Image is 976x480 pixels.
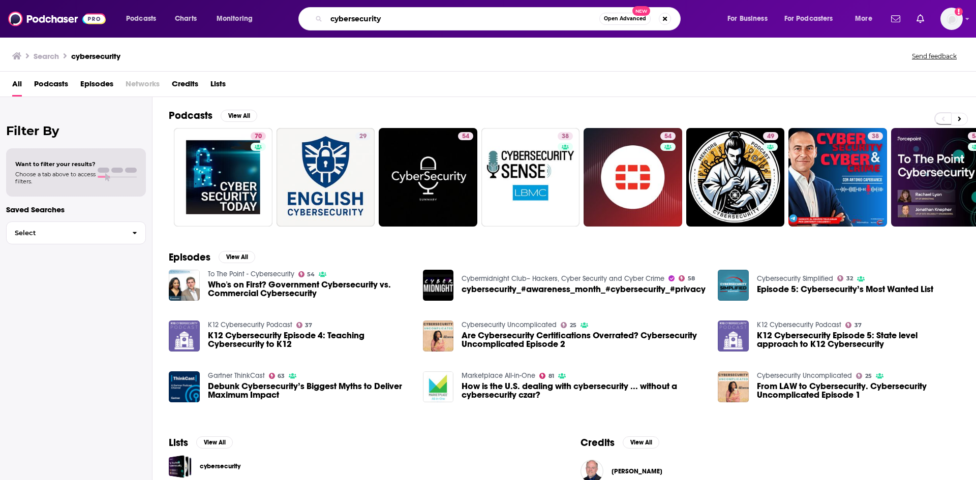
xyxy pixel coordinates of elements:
[209,11,266,27] button: open menu
[71,51,120,61] h3: cybersecurity
[6,221,146,244] button: Select
[423,321,454,351] a: Are Cybersecurity Certifications Overrated? Cybersecurity Uncomplicated Episode 2
[208,321,292,329] a: K12 Cybersecurity Podcast
[196,436,233,449] button: View All
[172,76,198,97] a: Credits
[269,373,285,379] a: 63
[175,12,197,26] span: Charts
[208,371,265,380] a: Gartner ThinkCast
[15,171,96,185] span: Choose a tab above to access filters.
[562,132,569,142] span: 38
[727,12,768,26] span: For Business
[462,132,469,142] span: 54
[632,6,651,16] span: New
[887,10,904,27] a: Show notifications dropdown
[462,331,706,348] span: Are Cybersecurity Certifications Overrated? Cybersecurity Uncomplicated Episode 2
[561,322,576,328] a: 25
[660,132,676,140] a: 54
[359,132,367,142] span: 29
[119,11,169,27] button: open menu
[462,371,535,380] a: Marketplace All-in-One
[219,251,255,263] button: View All
[298,271,315,277] a: 54
[767,132,774,142] span: 49
[757,321,841,329] a: K12 Cybersecurity Podcast
[718,270,749,301] img: Episode 5: Cybersecurity’s Most Wanted List
[581,436,615,449] h2: Credits
[718,321,749,351] img: K12 Cybersecurity Episode 5: State level approach to K12 Cybersecurity
[763,132,778,140] a: 49
[34,76,68,97] span: Podcasts
[720,11,780,27] button: open menu
[169,321,200,351] img: K12 Cybersecurity Episode 4: Teaching Cybersecurity to K12
[169,251,255,264] a: EpisodesView All
[296,322,313,328] a: 37
[909,52,960,60] button: Send feedback
[845,322,862,328] a: 37
[208,331,411,348] a: K12 Cybersecurity Episode 4: Teaching Cybersecurity to K12
[686,128,785,227] a: 49
[355,132,371,140] a: 29
[305,323,312,328] span: 37
[612,467,662,475] a: Stephen Jordan
[955,8,963,16] svg: Add a profile image
[217,12,253,26] span: Monitoring
[679,275,695,281] a: 58
[940,8,963,30] span: Logged in as headlandconsultancy
[581,436,659,449] a: CreditsView All
[462,321,557,329] a: Cybersecurity Uncomplicated
[788,128,887,227] a: 38
[169,270,200,301] a: Who's on First? Government Cybersecurity vs. Commercial Cybersecurity
[872,132,879,142] span: 38
[612,467,662,475] span: [PERSON_NAME]
[757,274,833,283] a: Cybersecurity Simplified
[169,455,192,478] span: cybersecurity
[200,461,240,472] a: cybersecurity
[168,11,203,27] a: Charts
[423,371,454,402] img: How is the U.S. dealing with cybersecurity ... without a cybersecurity czar?
[757,382,960,399] span: From LAW to Cybersecurity. Cybersecurity Uncomplicated Episode 1
[221,110,257,122] button: View All
[7,230,124,236] span: Select
[856,373,872,379] a: 25
[548,374,554,378] span: 81
[462,382,706,399] a: How is the U.S. dealing with cybersecurity ... without a cybersecurity czar?
[623,436,659,449] button: View All
[855,12,872,26] span: More
[12,76,22,97] a: All
[208,382,411,399] a: Debunk Cybersecurity’s Biggest Myths to Deliver Maximum Impact
[757,331,960,348] a: K12 Cybersecurity Episode 5: State level approach to K12 Cybersecurity
[326,11,599,27] input: Search podcasts, credits, & more...
[865,374,872,378] span: 25
[423,270,454,301] img: cybersecurity_#awareness_month_#cybersecurity_#privacy
[784,12,833,26] span: For Podcasters
[458,132,473,140] a: 54
[462,274,664,283] a: Cybermidnight Club– Hackers, Cyber Security and Cyber Crime
[8,9,106,28] a: Podchaser - Follow, Share and Rate Podcasts
[462,285,706,294] a: cybersecurity_#awareness_month_#cybersecurity_#privacy
[308,7,690,30] div: Search podcasts, credits, & more...
[757,371,852,380] a: Cybersecurity Uncomplicated
[169,371,200,402] a: Debunk Cybersecurity’s Biggest Myths to Deliver Maximum Impact
[664,132,672,142] span: 54
[34,51,59,61] h3: Search
[778,11,848,27] button: open menu
[255,132,262,142] span: 70
[837,275,853,281] a: 32
[379,128,477,227] a: 54
[15,161,96,168] span: Want to filter your results?
[307,272,315,277] span: 54
[278,374,285,378] span: 63
[912,10,928,27] a: Show notifications dropdown
[80,76,113,97] a: Episodes
[940,8,963,30] button: Show profile menu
